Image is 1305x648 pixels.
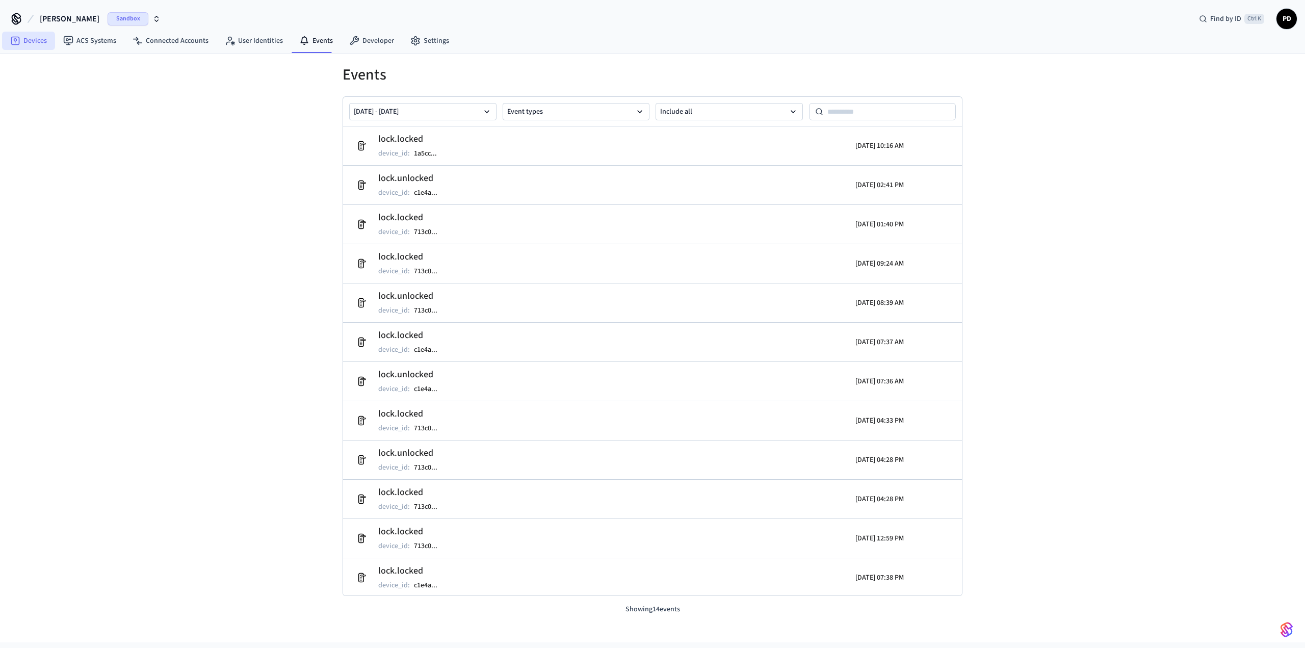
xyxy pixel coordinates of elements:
[855,298,904,308] p: [DATE] 08:39 AM
[412,187,448,199] button: c1e4a...
[378,132,447,146] h2: lock.locked
[378,580,410,590] p: device_id :
[656,103,803,120] button: Include all
[855,219,904,229] p: [DATE] 01:40 PM
[412,422,448,434] button: 713c0...
[1191,10,1272,28] div: Find by IDCtrl K
[378,485,448,500] h2: lock.locked
[378,250,448,264] h2: lock.locked
[1277,10,1296,28] span: PD
[378,423,410,433] p: device_id :
[378,305,410,316] p: device_id :
[855,376,904,386] p: [DATE] 07:36 AM
[412,461,448,474] button: 713c0...
[378,328,448,343] h2: lock.locked
[412,383,448,395] button: c1e4a...
[855,455,904,465] p: [DATE] 04:28 PM
[412,579,448,591] button: c1e4a...
[55,32,124,50] a: ACS Systems
[1244,14,1264,24] span: Ctrl K
[1276,9,1297,29] button: PD
[412,147,447,160] button: 1a5cc...
[341,32,402,50] a: Developer
[855,416,904,426] p: [DATE] 04:33 PM
[217,32,291,50] a: User Identities
[855,573,904,583] p: [DATE] 07:38 PM
[378,541,410,551] p: device_id :
[378,266,410,276] p: device_id :
[412,501,448,513] button: 713c0...
[378,188,410,198] p: device_id :
[378,289,448,303] h2: lock.unlocked
[378,171,448,186] h2: lock.unlocked
[412,344,448,356] button: c1e4a...
[402,32,457,50] a: Settings
[412,304,448,317] button: 713c0...
[378,345,410,355] p: device_id :
[378,407,448,421] h2: lock.locked
[1281,621,1293,638] img: SeamLogoGradient.69752ec5.svg
[108,12,148,25] span: Sandbox
[378,462,410,473] p: device_id :
[855,180,904,190] p: [DATE] 02:41 PM
[378,384,410,394] p: device_id :
[2,32,55,50] a: Devices
[343,604,962,615] p: Showing 14 events
[378,227,410,237] p: device_id :
[378,502,410,512] p: device_id :
[412,265,448,277] button: 713c0...
[378,211,448,225] h2: lock.locked
[378,148,410,159] p: device_id :
[378,368,448,382] h2: lock.unlocked
[40,13,99,25] span: [PERSON_NAME]
[378,525,448,539] h2: lock.locked
[1210,14,1241,24] span: Find by ID
[412,540,448,552] button: 713c0...
[855,533,904,543] p: [DATE] 12:59 PM
[503,103,650,120] button: Event types
[855,141,904,151] p: [DATE] 10:16 AM
[124,32,217,50] a: Connected Accounts
[343,66,962,84] h1: Events
[855,258,904,269] p: [DATE] 09:24 AM
[378,446,448,460] h2: lock.unlocked
[291,32,341,50] a: Events
[349,103,497,120] button: [DATE] - [DATE]
[855,494,904,504] p: [DATE] 04:28 PM
[855,337,904,347] p: [DATE] 07:37 AM
[378,564,448,578] h2: lock.locked
[412,226,448,238] button: 713c0...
